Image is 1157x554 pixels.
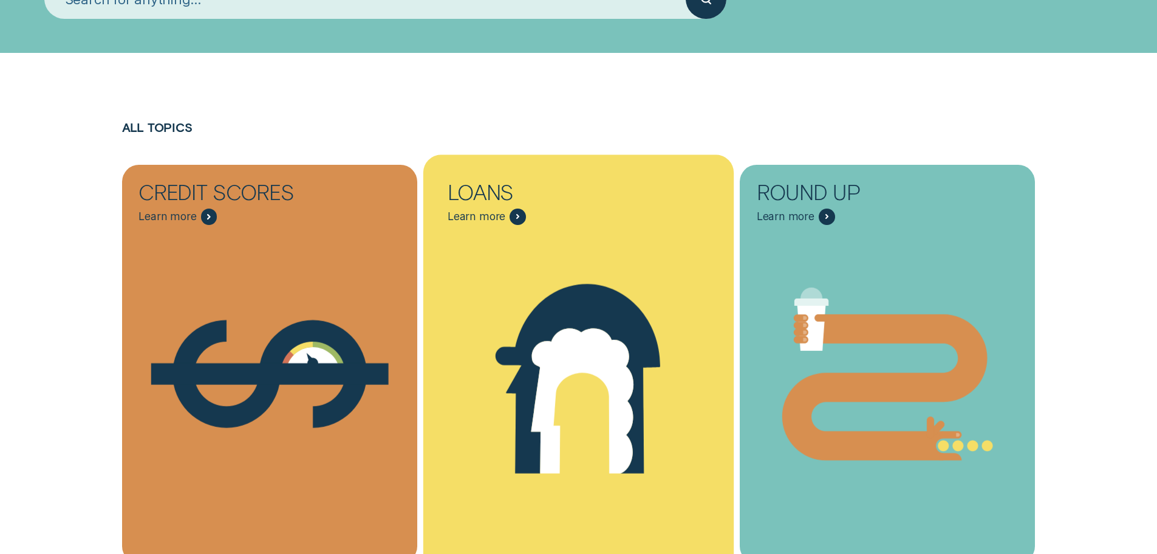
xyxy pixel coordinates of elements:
[757,182,919,209] div: Round Up
[757,210,814,223] span: Learn more
[448,182,610,209] div: Loans
[448,210,505,223] span: Learn more
[122,120,1036,165] h2: All Topics
[138,210,196,223] span: Learn more
[138,182,301,209] div: Credit Scores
